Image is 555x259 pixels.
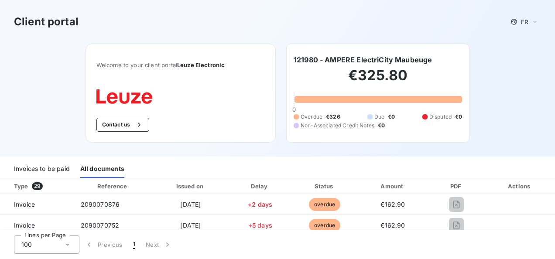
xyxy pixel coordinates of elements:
span: Welcome to your client portal [96,61,265,68]
div: PDF [430,182,483,191]
span: €0 [455,113,462,121]
span: Invoice [7,221,67,230]
h6: 121980 - AMPERE ElectriCity Maubeuge [294,55,432,65]
span: 2090070876 [81,201,120,208]
div: Amount [360,182,427,191]
span: overdue [309,219,340,232]
div: Invoices to be paid [14,160,70,178]
div: Delay [230,182,290,191]
span: +2 days [248,201,272,208]
span: Leuze Electronic [177,61,225,68]
div: Type [9,182,72,191]
button: 1 [128,235,140,254]
span: +5 days [248,222,272,229]
span: €326 [326,113,340,121]
span: FR [521,18,528,25]
span: [DATE] [180,201,201,208]
span: Overdue [301,113,322,121]
button: Next [140,235,177,254]
span: 0 [292,106,296,113]
span: 100 [21,240,32,249]
span: 2090070752 [81,222,120,229]
h2: €325.80 [294,67,462,93]
span: overdue [309,198,340,211]
span: Invoice [7,200,67,209]
div: All documents [80,160,124,178]
span: €162.90 [380,222,405,229]
button: Previous [79,235,128,254]
h3: Client portal [14,14,79,30]
span: €0 [388,113,395,121]
span: Non-Associated Credit Notes [301,122,374,129]
div: Status [294,182,356,191]
span: €0 [378,122,385,129]
img: Company logo [96,89,152,104]
span: €162.90 [380,201,405,208]
div: Issued on [154,182,227,191]
span: Due [374,113,384,121]
span: Disputed [429,113,452,121]
div: Actions [486,182,553,191]
span: [DATE] [180,222,201,229]
span: 1 [133,240,135,249]
button: Contact us [96,118,149,132]
span: 29 [32,182,43,190]
div: Reference [97,183,127,190]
